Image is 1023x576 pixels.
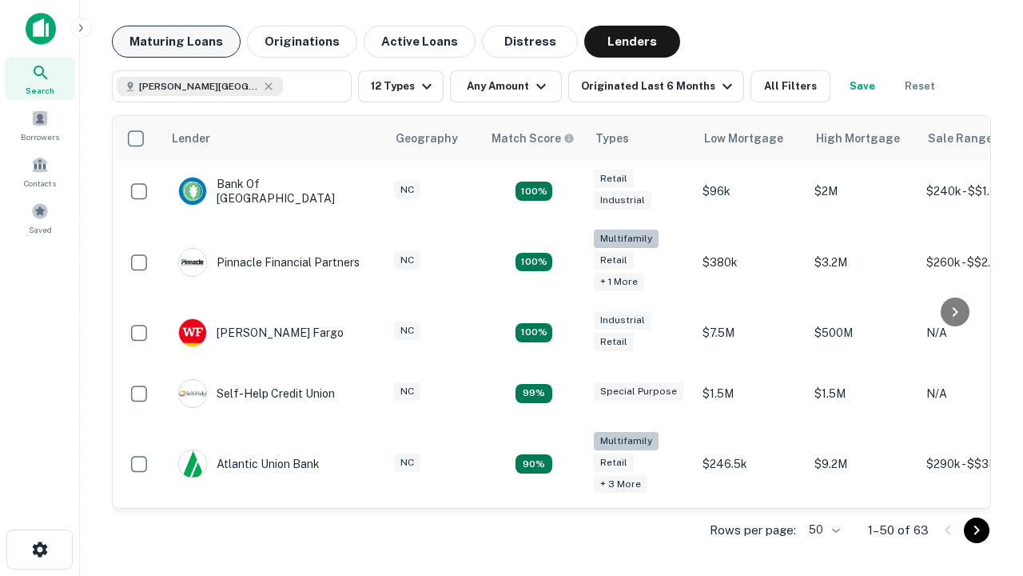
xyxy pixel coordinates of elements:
[806,161,918,222] td: $2M
[450,70,562,102] button: Any Amount
[586,116,695,161] th: Types
[710,521,796,540] p: Rows per page:
[24,177,56,190] span: Contacts
[581,77,737,96] div: Originated Last 6 Months
[172,129,210,148] div: Lender
[594,382,683,401] div: Special Purpose
[162,116,386,161] th: Lender
[386,116,482,161] th: Geography
[894,70,945,102] button: Reset
[594,432,659,450] div: Multifamily
[5,57,75,100] a: Search
[179,380,206,407] img: picture
[515,253,552,272] div: Matching Properties: 20, hasApolloMatch: undefined
[29,223,52,236] span: Saved
[594,230,659,248] div: Multifamily
[594,170,634,188] div: Retail
[964,518,989,543] button: Go to next page
[5,196,75,239] a: Saved
[394,382,420,401] div: NC
[492,130,571,147] h6: Match Score
[595,129,629,148] div: Types
[594,333,634,351] div: Retail
[21,130,59,143] span: Borrowers
[5,103,75,146] a: Borrowers
[695,363,806,424] td: $1.5M
[568,70,744,102] button: Originated Last 6 Months
[178,318,344,347] div: [PERSON_NAME] Fargo
[178,379,335,408] div: Self-help Credit Union
[594,273,644,291] div: + 1 more
[394,454,420,472] div: NC
[26,84,54,97] span: Search
[943,397,1023,474] iframe: Chat Widget
[396,129,458,148] div: Geography
[482,116,586,161] th: Capitalize uses an advanced AI algorithm to match your search with the best lender. The match sco...
[139,79,259,94] span: [PERSON_NAME][GEOGRAPHIC_DATA], [GEOGRAPHIC_DATA]
[816,129,900,148] div: High Mortgage
[492,130,575,147] div: Capitalize uses an advanced AI algorithm to match your search with the best lender. The match sco...
[837,70,888,102] button: Save your search to get updates of matches that match your search criteria.
[515,384,552,403] div: Matching Properties: 11, hasApolloMatch: undefined
[704,129,783,148] div: Low Mortgage
[594,454,634,472] div: Retail
[179,178,206,205] img: picture
[179,319,206,346] img: picture
[695,161,806,222] td: $96k
[394,322,420,340] div: NC
[394,181,420,199] div: NC
[695,302,806,363] td: $7.5M
[178,177,370,206] div: Bank Of [GEOGRAPHIC_DATA]
[806,424,918,505] td: $9.2M
[482,26,578,58] button: Distress
[806,116,918,161] th: High Mortgage
[178,450,320,478] div: Atlantic Union Bank
[5,150,75,193] a: Contacts
[594,311,651,330] div: Industrial
[695,222,806,302] td: $380k
[179,450,206,478] img: picture
[178,248,360,277] div: Pinnacle Financial Partners
[868,521,929,540] p: 1–50 of 63
[928,129,993,148] div: Sale Range
[112,26,241,58] button: Maturing Loans
[584,26,680,58] button: Lenders
[806,302,918,363] td: $500M
[364,26,476,58] button: Active Loans
[515,323,552,342] div: Matching Properties: 14, hasApolloMatch: undefined
[179,249,206,276] img: picture
[594,251,634,270] div: Retail
[695,424,806,505] td: $246.5k
[806,222,918,302] td: $3.2M
[750,70,830,102] button: All Filters
[394,251,420,270] div: NC
[594,475,647,494] div: + 3 more
[515,454,552,474] div: Matching Properties: 10, hasApolloMatch: undefined
[358,70,444,102] button: 12 Types
[515,182,552,201] div: Matching Properties: 15, hasApolloMatch: undefined
[247,26,357,58] button: Originations
[806,363,918,424] td: $1.5M
[802,518,842,542] div: 50
[594,191,651,210] div: Industrial
[26,13,56,45] img: capitalize-icon.png
[695,116,806,161] th: Low Mortgage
